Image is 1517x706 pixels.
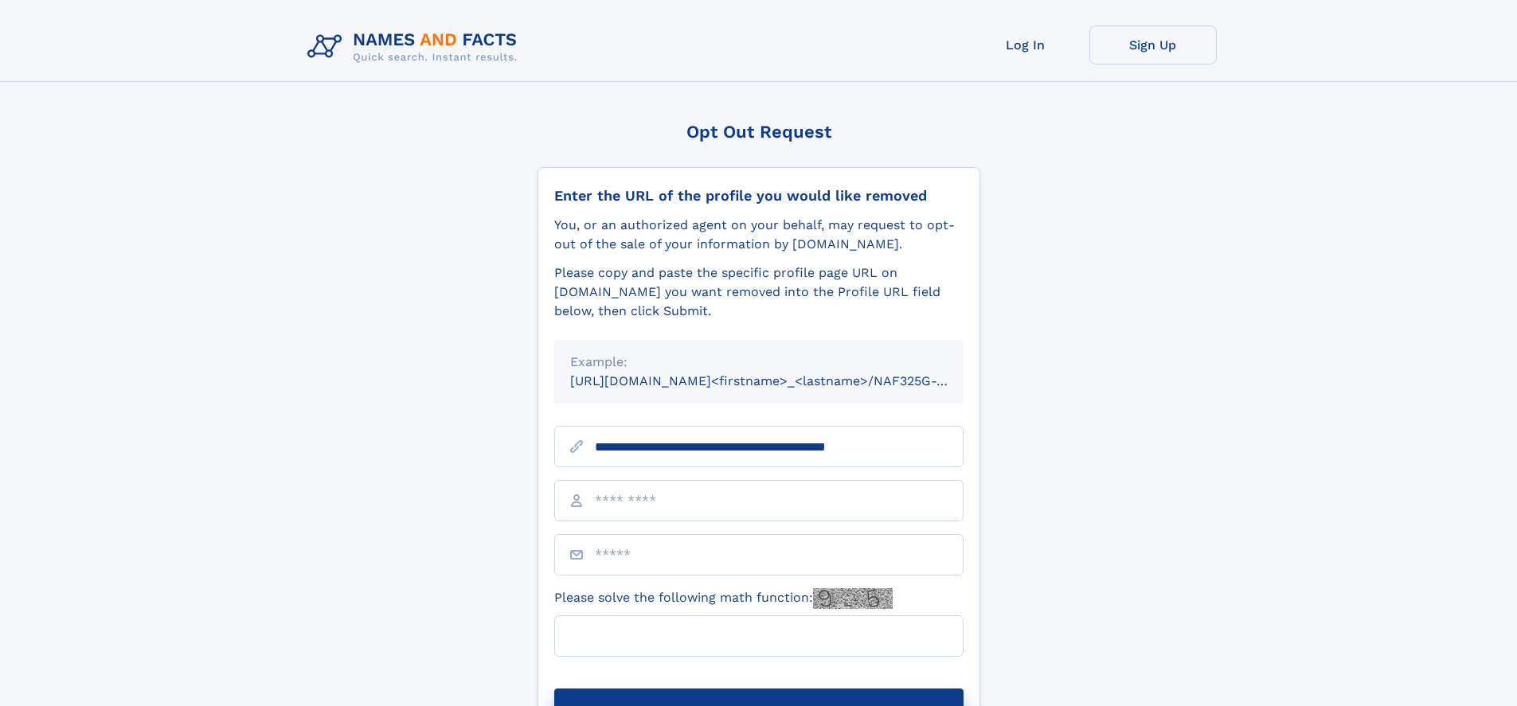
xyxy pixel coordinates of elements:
div: Enter the URL of the profile you would like removed [554,187,964,205]
div: Please copy and paste the specific profile page URL on [DOMAIN_NAME] you want removed into the Pr... [554,263,964,321]
img: Logo Names and Facts [301,25,530,68]
label: Please solve the following math function: [554,588,893,609]
a: Sign Up [1089,25,1217,64]
div: Opt Out Request [538,122,980,142]
div: Example: [570,353,948,372]
div: You, or an authorized agent on your behalf, may request to opt-out of the sale of your informatio... [554,216,964,254]
small: [URL][DOMAIN_NAME]<firstname>_<lastname>/NAF325G-xxxxxxxx [570,373,994,388]
a: Log In [962,25,1089,64]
